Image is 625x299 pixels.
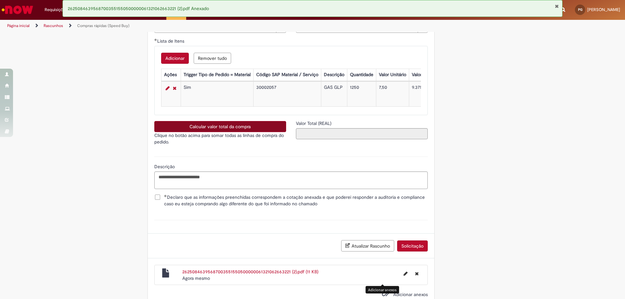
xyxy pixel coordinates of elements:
[161,53,189,64] button: Add a row for Lista de Itens
[400,268,411,279] button: Editar nome de arquivo 26250846395687003551550500000061321062663221 (2).pdf
[347,82,376,107] td: 1250
[171,84,178,92] a: Remover linha 1
[296,120,333,126] span: Somente leitura - Valor Total (REAL)
[341,240,394,251] button: Atualizar Rascunho
[409,69,451,81] th: Valor Total Moeda
[154,38,157,41] span: Obrigatório Preenchido
[7,23,30,28] a: Página inicial
[154,132,286,145] p: Clique no botão acima para somar todas as linhas de compra do pedido.
[164,195,167,197] span: Obrigatório Preenchido
[154,171,428,189] textarea: Descrição
[253,69,321,81] th: Código SAP Material / Serviço
[296,128,428,139] input: Valor Total (REAL)
[181,69,253,81] th: Trigger Tipo de Pedido = Material
[68,6,209,11] span: 26250846395687003551550500000061321062663221 (2).pdf Anexado
[347,69,376,81] th: Quantidade
[5,20,412,32] ul: Trilhas de página
[194,53,231,64] button: Remove all rows for Lista de Itens
[161,69,181,81] th: Ações
[253,82,321,107] td: 30002057
[555,4,559,9] button: Fechar Notificação
[45,7,67,13] span: Requisições
[182,275,210,281] time: 01/09/2025 08:44:43
[321,69,347,81] th: Descrição
[44,23,63,28] a: Rascunhos
[376,82,409,107] td: 7,50
[587,7,620,12] span: [PERSON_NAME]
[409,82,451,107] td: 9.375,00
[366,286,399,293] div: Adicionar anexos
[154,164,176,170] span: Descrição
[157,38,186,44] span: Lista de Itens
[321,82,347,107] td: GAS GLP
[376,69,409,81] th: Valor Unitário
[393,292,428,297] span: Adicionar anexos
[181,82,253,107] td: Sim
[154,121,286,132] button: Calcular valor total da compra
[77,23,130,28] a: Compras rápidas (Speed Buy)
[397,240,428,251] button: Solicitação
[1,3,34,16] img: ServiceNow
[578,7,582,12] span: PG
[182,275,210,281] span: Agora mesmo
[164,194,428,207] span: Declaro que as informações preenchidas correspondem a cotação anexada e que poderei responder a a...
[411,268,423,279] button: Excluir 26250846395687003551550500000061321062663221 (2).pdf
[182,269,318,275] a: 26250846395687003551550500000061321062663221 (2).pdf (11 KB)
[164,84,171,92] a: Editar Linha 1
